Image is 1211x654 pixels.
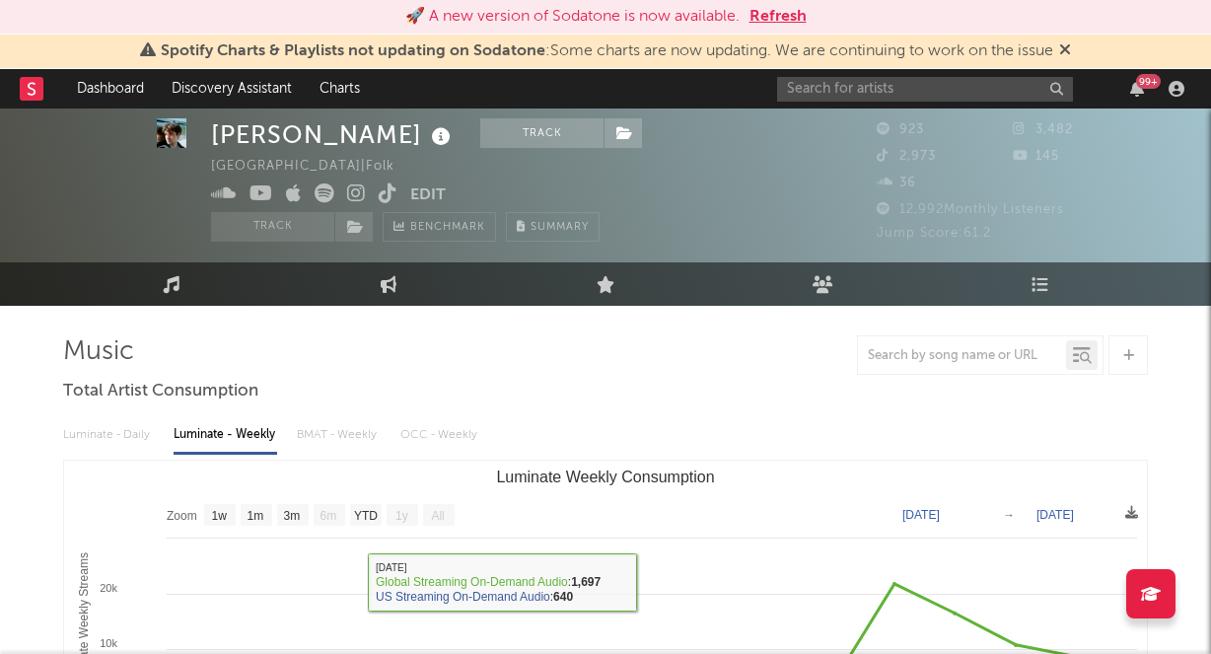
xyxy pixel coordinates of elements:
div: [GEOGRAPHIC_DATA] | Folk [211,155,417,179]
input: Search by song name or URL [858,348,1066,364]
text: [DATE] [902,508,940,522]
button: Edit [410,183,446,208]
span: Benchmark [410,216,485,240]
a: Discovery Assistant [158,69,306,109]
button: Track [211,212,334,242]
text: 20k [100,582,117,594]
a: Dashboard [63,69,158,109]
span: Spotify Charts & Playlists not updating on Sodatone [161,43,545,59]
span: Total Artist Consumption [63,380,258,403]
input: Search for artists [777,77,1073,102]
text: → [1003,508,1015,522]
text: YTD [354,509,378,523]
div: Luminate - Weekly [174,418,277,452]
span: 145 [1013,150,1059,163]
text: 1m [248,509,264,523]
span: 3,482 [1013,123,1073,136]
text: 10k [100,637,117,649]
div: 🚀 A new version of Sodatone is now available. [405,5,740,29]
text: [DATE] [1036,508,1074,522]
span: Dismiss [1059,43,1071,59]
span: Summary [531,222,589,233]
div: [PERSON_NAME] [211,118,456,151]
a: Benchmark [383,212,496,242]
text: 3m [284,509,301,523]
button: 99+ [1130,81,1144,97]
span: 12,992 Monthly Listeners [877,203,1064,216]
text: Zoom [167,509,197,523]
button: Track [480,118,604,148]
div: 99 + [1136,74,1161,89]
span: Jump Score: 61.2 [877,227,991,240]
span: : Some charts are now updating. We are continuing to work on the issue [161,43,1053,59]
span: 923 [877,123,924,136]
text: 6m [321,509,337,523]
text: 1w [212,509,228,523]
button: Summary [506,212,600,242]
a: Charts [306,69,374,109]
button: Refresh [749,5,807,29]
span: 2,973 [877,150,936,163]
text: Luminate Weekly Consumption [496,469,714,485]
text: 1y [395,509,408,523]
text: All [431,509,444,523]
span: 36 [877,177,916,189]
